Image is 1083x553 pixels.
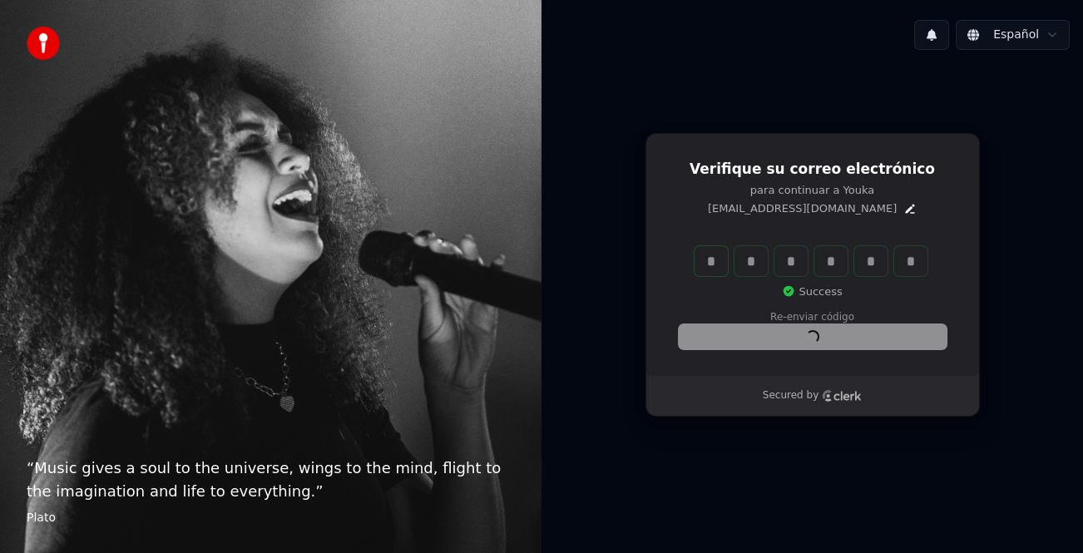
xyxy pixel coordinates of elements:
[763,389,818,402] p: Secured by
[822,390,862,402] a: Clerk logo
[708,201,897,216] p: [EMAIL_ADDRESS][DOMAIN_NAME]
[27,457,515,503] p: “ Music gives a soul to the universe, wings to the mind, flight to the imagination and life to ev...
[691,243,931,279] div: Verification code input
[782,284,842,299] p: Success
[27,510,515,526] footer: Plato
[903,202,917,215] button: Edit
[27,27,60,60] img: youka
[679,160,947,180] h1: Verifique su correo electrónico
[679,183,947,198] p: para continuar a Youka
